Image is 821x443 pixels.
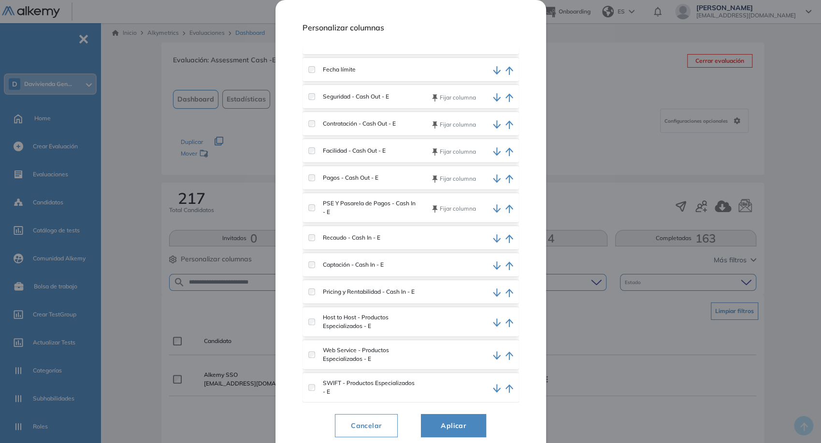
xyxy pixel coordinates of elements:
[315,173,378,182] label: Pagos - Cash Out - E
[433,420,474,431] span: Aplicar
[315,313,416,330] label: Host to Host - Productos Especializados - E
[302,23,519,44] h1: Personalizar columnas
[421,414,486,437] button: Aplicar
[432,147,476,156] button: Fijar columna
[335,414,398,437] button: Cancelar
[315,379,416,396] label: SWIFT - Productos Especializados - E
[315,287,415,296] label: Pricing y Rentabilidad - Cash In - E
[315,260,384,269] label: Captación - Cash In - E
[315,119,396,128] label: Contratación - Cash Out - E
[315,199,416,216] label: PSE Y Pasarela de Pagos - Cash In - E
[432,204,476,213] button: Fijar columna
[315,233,380,242] label: Recaudo - Cash In - E
[315,346,416,363] label: Web Service - Productos Especializados - E
[315,146,386,155] label: Facilidad - Cash Out - E
[432,120,476,129] button: Fijar columna
[432,93,476,102] button: Fijar columna
[315,92,389,101] label: Seguridad - Cash Out - E
[343,420,389,431] span: Cancelar
[432,174,476,183] button: Fijar columna
[315,65,356,74] label: Fecha límite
